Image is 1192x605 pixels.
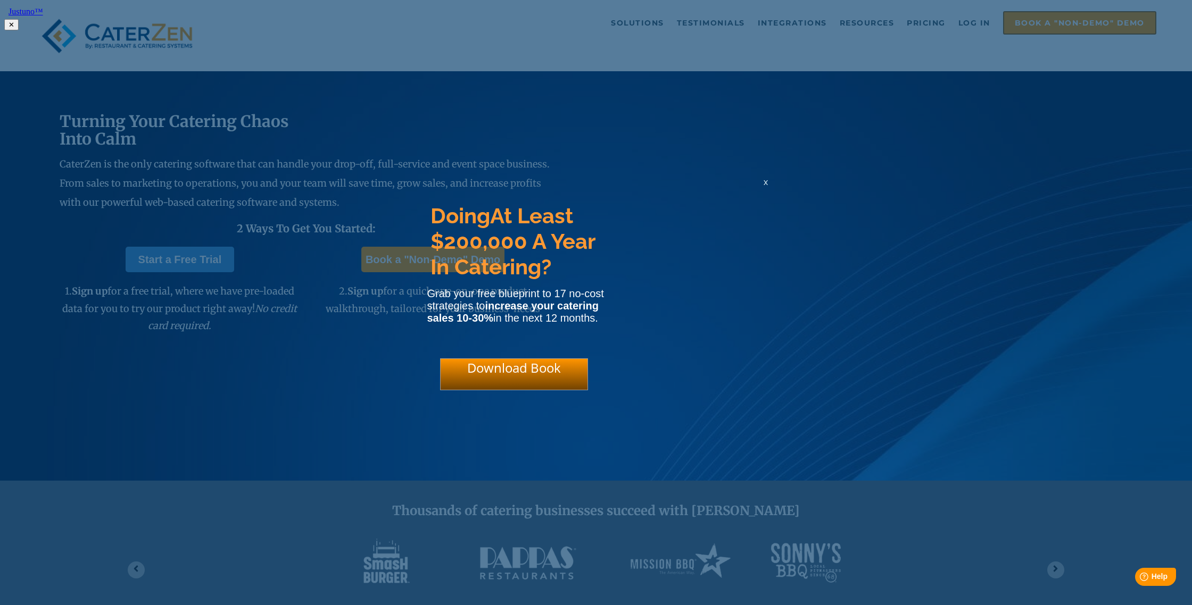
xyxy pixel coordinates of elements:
[4,19,19,30] button: ✕
[427,288,604,324] span: Grab your free blueprint to 17 no-cost strategies to in the next 12 months.
[757,177,774,198] div: x
[427,300,599,324] strong: increase your catering sales 10-30%
[1097,564,1180,593] iframe: Help widget launcher
[764,177,768,187] span: x
[467,359,561,376] span: Download Book
[431,203,595,279] span: At Least $200,000 A Year In Catering?
[440,358,588,390] div: Download Book
[431,203,490,228] span: Doing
